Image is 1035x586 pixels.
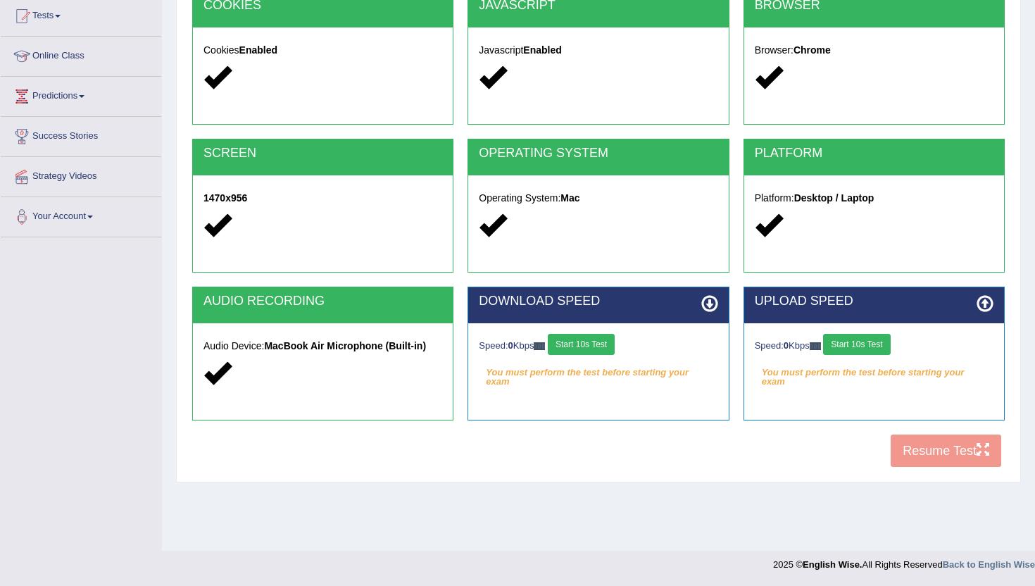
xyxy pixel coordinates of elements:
[810,342,821,350] img: ajax-loader-fb-connection.gif
[203,341,442,351] h5: Audio Device:
[479,294,717,308] h2: DOWNLOAD SPEED
[479,334,717,359] div: Speed: Kbps
[784,340,789,351] strong: 0
[755,45,993,56] h5: Browser:
[793,44,831,56] strong: Chrome
[508,340,513,351] strong: 0
[203,192,247,204] strong: 1470x956
[823,334,890,355] button: Start 10s Test
[203,294,442,308] h2: AUDIO RECORDING
[203,146,442,161] h2: SCREEN
[479,362,717,383] em: You must perform the test before starting your exam
[239,44,277,56] strong: Enabled
[755,362,993,383] em: You must perform the test before starting your exam
[1,77,161,112] a: Predictions
[803,559,862,570] strong: English Wise.
[755,193,993,204] h5: Platform:
[523,44,561,56] strong: Enabled
[203,45,442,56] h5: Cookies
[755,334,993,359] div: Speed: Kbps
[1,117,161,152] a: Success Stories
[773,551,1035,571] div: 2025 © All Rights Reserved
[534,342,545,350] img: ajax-loader-fb-connection.gif
[1,157,161,192] a: Strategy Videos
[755,294,993,308] h2: UPLOAD SPEED
[755,146,993,161] h2: PLATFORM
[1,37,161,72] a: Online Class
[943,559,1035,570] a: Back to English Wise
[560,192,579,204] strong: Mac
[1,197,161,232] a: Your Account
[794,192,874,204] strong: Desktop / Laptop
[548,334,615,355] button: Start 10s Test
[264,340,426,351] strong: MacBook Air Microphone (Built-in)
[479,193,717,204] h5: Operating System:
[479,146,717,161] h2: OPERATING SYSTEM
[479,45,717,56] h5: Javascript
